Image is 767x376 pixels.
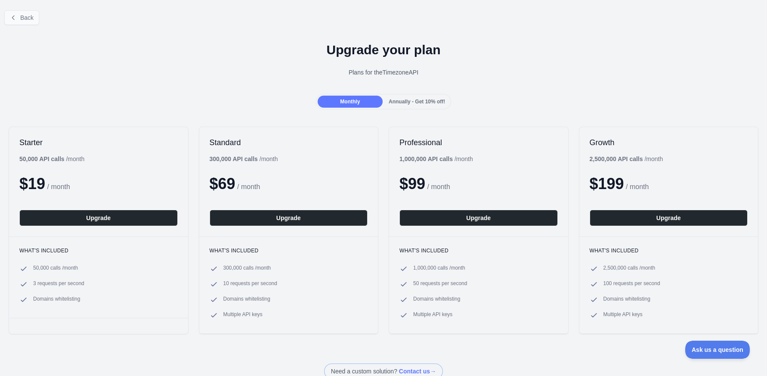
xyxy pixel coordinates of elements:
[685,341,750,359] iframe: Toggle Customer Support
[399,137,558,148] h2: Professional
[399,155,453,162] b: 1,000,000 API calls
[399,175,425,193] span: $ 99
[399,155,473,163] div: / month
[590,155,663,163] div: / month
[590,155,643,162] b: 2,500,000 API calls
[590,137,748,148] h2: Growth
[210,137,368,148] h2: Standard
[590,175,624,193] span: $ 199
